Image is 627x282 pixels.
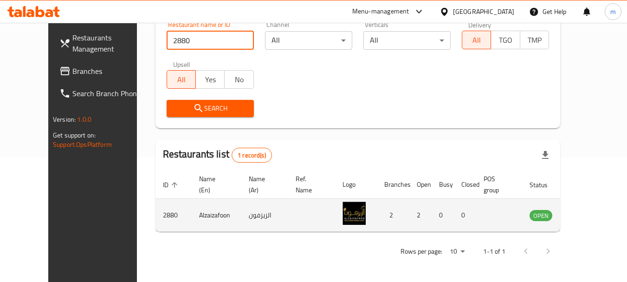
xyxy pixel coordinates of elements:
input: Search for restaurant name or ID.. [167,31,254,50]
span: No [228,73,250,86]
p: Rows per page: [401,246,442,257]
div: Menu-management [352,6,409,17]
span: Search [174,103,246,114]
span: Name (En) [199,173,230,196]
span: ID [163,179,181,190]
label: Upsell [173,61,190,67]
span: All [171,73,192,86]
span: Version: [53,113,76,125]
table: enhanced table [155,171,603,232]
a: Search Branch Phone [52,82,153,105]
span: All [466,33,487,47]
div: Export file [534,144,556,166]
label: Delivery [468,21,491,28]
span: Status [530,179,560,190]
span: OPEN [530,210,552,221]
div: Rows per page: [446,245,468,259]
td: الزيزفون [241,199,288,232]
h2: Restaurants list [163,147,272,163]
td: 2 [409,199,432,232]
th: Logo [335,171,377,199]
div: All [363,31,451,50]
button: TMP [520,31,549,49]
a: Support.OpsPlatform [53,138,112,151]
span: POS group [484,173,511,196]
span: 1.0.0 [77,113,91,125]
span: 1 record(s) [232,151,271,160]
span: Name (Ar) [249,173,277,196]
span: Ref. Name [296,173,324,196]
button: All [462,31,491,49]
div: All [265,31,352,50]
button: No [224,70,253,89]
span: Search Branch Phone [72,88,146,99]
th: Closed [454,171,476,199]
button: All [167,70,196,89]
span: m [610,7,616,17]
button: Yes [195,70,225,89]
a: Restaurants Management [52,26,153,60]
a: Branches [52,60,153,82]
th: Busy [432,171,454,199]
span: Restaurants Management [72,32,146,54]
button: Search [167,100,254,117]
th: Open [409,171,432,199]
p: 1-1 of 1 [483,246,505,257]
span: TGO [495,33,516,47]
span: Get support on: [53,129,96,141]
th: Branches [377,171,409,199]
span: Yes [200,73,221,86]
td: 0 [432,199,454,232]
img: Alzaizafoon [343,202,366,225]
td: 2 [377,199,409,232]
span: Branches [72,66,146,77]
button: TGO [491,31,520,49]
span: TMP [524,33,545,47]
td: 0 [454,199,476,232]
td: 2880 [155,199,192,232]
td: Alzaizafoon [192,199,241,232]
div: [GEOGRAPHIC_DATA] [453,7,514,17]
